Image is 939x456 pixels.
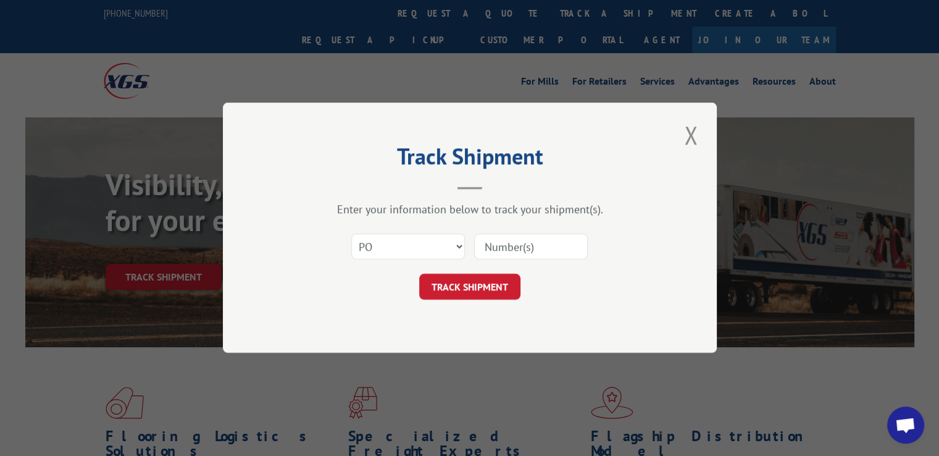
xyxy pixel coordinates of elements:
[680,118,701,152] button: Close modal
[419,274,520,300] button: TRACK SHIPMENT
[285,148,655,171] h2: Track Shipment
[285,203,655,217] div: Enter your information below to track your shipment(s).
[887,407,924,444] a: Open chat
[474,234,588,260] input: Number(s)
